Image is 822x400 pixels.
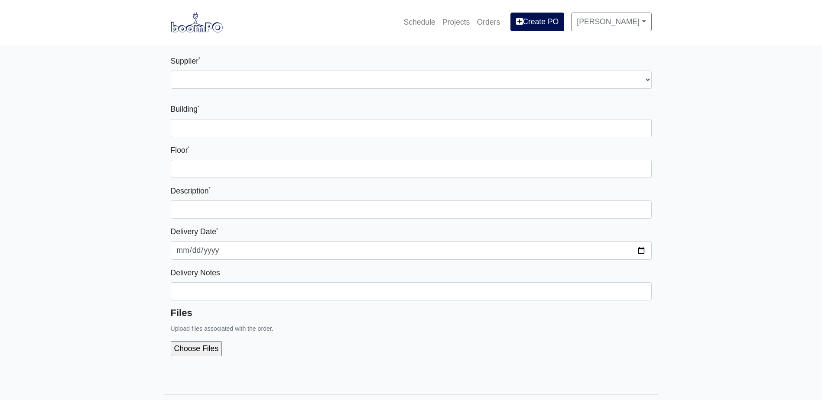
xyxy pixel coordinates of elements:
[400,13,439,32] a: Schedule
[171,103,200,115] label: Building
[171,241,652,259] input: mm-dd-yyyy
[171,341,315,356] input: Choose Files
[171,267,220,279] label: Delivery Notes
[171,226,218,238] label: Delivery Date
[439,13,474,32] a: Projects
[473,13,504,32] a: Orders
[171,12,223,32] img: boomPO
[171,185,211,197] label: Description
[171,325,273,332] small: Upload files associated with the order.
[510,13,564,31] a: Create PO
[171,144,190,156] label: Floor
[171,55,201,67] label: Supplier
[171,307,652,319] h5: Files
[571,13,651,31] a: [PERSON_NAME]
